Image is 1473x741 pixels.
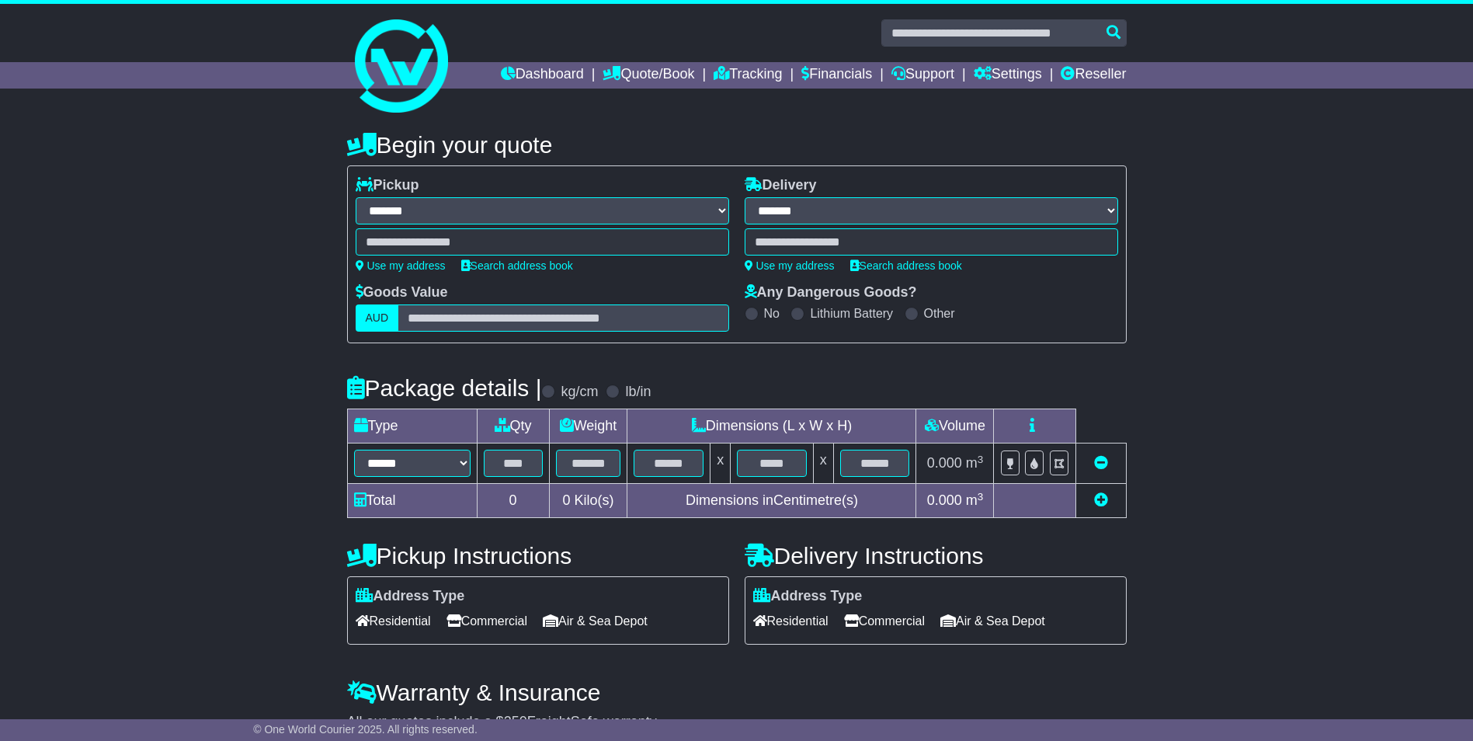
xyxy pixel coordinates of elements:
sup: 3 [978,491,984,503]
a: Dashboard [501,62,584,89]
span: Residential [356,609,431,633]
td: Total [347,484,477,518]
label: Goods Value [356,284,448,301]
h4: Package details | [347,375,542,401]
td: 0 [477,484,549,518]
sup: 3 [978,454,984,465]
a: Remove this item [1094,455,1108,471]
span: 0.000 [927,492,962,508]
a: Reseller [1061,62,1126,89]
span: m [966,492,984,508]
a: Search address book [850,259,962,272]
td: Type [347,409,477,444]
td: Kilo(s) [549,484,627,518]
label: Address Type [356,588,465,605]
h4: Warranty & Insurance [347,680,1127,705]
td: Weight [549,409,627,444]
a: Search address book [461,259,573,272]
label: Delivery [745,177,817,194]
label: lb/in [625,384,651,401]
label: Other [924,306,955,321]
td: Volume [916,409,994,444]
span: Air & Sea Depot [543,609,648,633]
a: Add new item [1094,492,1108,508]
a: Quote/Book [603,62,694,89]
label: AUD [356,304,399,332]
span: Commercial [844,609,925,633]
label: Pickup [356,177,419,194]
a: Financials [801,62,872,89]
td: Dimensions in Centimetre(s) [627,484,916,518]
span: Air & Sea Depot [940,609,1045,633]
label: Any Dangerous Goods? [745,284,917,301]
label: Lithium Battery [810,306,893,321]
label: Address Type [753,588,863,605]
td: Dimensions (L x W x H) [627,409,916,444]
span: Commercial [446,609,527,633]
label: kg/cm [561,384,598,401]
a: Use my address [356,259,446,272]
a: Tracking [714,62,782,89]
span: 250 [504,714,527,729]
span: © One World Courier 2025. All rights reserved. [253,723,478,736]
h4: Pickup Instructions [347,543,729,569]
h4: Delivery Instructions [745,543,1127,569]
span: 0.000 [927,455,962,471]
span: m [966,455,984,471]
td: x [813,444,833,484]
a: Use my address [745,259,835,272]
div: All our quotes include a $ FreightSafe warranty. [347,714,1127,731]
td: Qty [477,409,549,444]
a: Settings [974,62,1042,89]
a: Support [891,62,954,89]
label: No [764,306,780,321]
span: Residential [753,609,829,633]
h4: Begin your quote [347,132,1127,158]
span: 0 [562,492,570,508]
td: x [710,444,731,484]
